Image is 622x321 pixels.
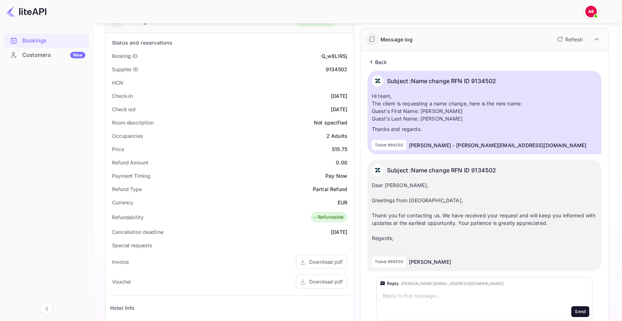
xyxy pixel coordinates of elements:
[112,241,152,249] div: Special requests
[112,79,123,86] div: HCN
[387,164,496,176] p: Subject : Name change RFN ID 9134502
[112,145,124,153] div: Price
[110,304,135,312] div: Hotel Info
[336,159,347,166] div: 0.00
[22,37,85,45] div: Bookings
[375,142,403,148] p: Ticket #94350
[331,92,347,100] div: [DATE]
[70,52,85,58] div: New
[112,92,133,100] div: Check-in
[375,259,403,265] p: Ticket #94350
[112,213,144,221] div: Refundability
[331,228,347,236] div: [DATE]
[112,172,150,180] div: Payment Timing
[372,164,383,176] img: AwvSTEc2VUhQAAAAAElFTkSuQmCC
[372,181,597,249] div: Dear [PERSON_NAME], Greetings from [GEOGRAPHIC_DATA], Thank you for contacting us. We have receiv...
[4,34,89,47] a: Bookings
[401,281,504,287] div: [PERSON_NAME][EMAIL_ADDRESS][DOMAIN_NAME]
[112,228,163,236] div: Cancellation deadline
[112,199,133,206] div: Currency
[409,258,451,266] p: [PERSON_NAME]
[553,33,586,45] button: Refresh
[112,52,138,60] div: Booking ID
[387,75,496,87] p: Subject : Name change RFN ID 9134502
[326,132,347,140] div: 2 Adults
[575,308,586,315] div: Send
[331,105,347,113] div: [DATE]
[409,141,451,149] p: [PERSON_NAME]
[375,58,387,66] p: Back
[387,280,399,287] div: Reply
[4,34,89,48] div: Bookings
[338,199,347,206] div: EUR
[40,302,53,315] button: Collapse navigation
[112,132,143,140] div: Occupancies
[314,119,347,126] div: Not specified
[22,51,85,59] div: Customers
[565,36,583,43] p: Refresh
[6,6,46,17] img: LiteAPI logo
[585,6,597,17] img: Abdellah Essaidi
[112,278,131,285] div: Voucher
[112,65,138,73] div: Supplier ID
[112,159,148,166] div: Refund Amount
[325,172,347,180] div: Pay Now
[112,119,153,126] div: Room description
[112,39,172,46] div: Status and reservations
[321,52,347,60] div: Q_w8LIRSj
[326,65,347,73] div: 9134502
[4,48,89,62] a: CustomersNew
[372,125,597,133] p: Thanks and regards.
[112,105,136,113] div: Check out
[313,185,347,193] div: Partial Refund
[309,258,343,266] div: Download pdf
[372,92,597,122] p: Hi team, The client is requesting a name change, here is the new name: Guest's First Name: [PERSO...
[452,141,586,149] p: - [PERSON_NAME][EMAIL_ADDRESS][DOMAIN_NAME]
[309,278,343,285] div: Download pdf
[332,145,347,153] div: 515.75
[380,36,413,43] div: Message log
[372,75,383,87] img: AwvSTEc2VUhQAAAAAElFTkSuQmCC
[312,214,344,221] div: Refundable
[112,258,129,266] div: Invoice
[112,185,142,193] div: Refund Type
